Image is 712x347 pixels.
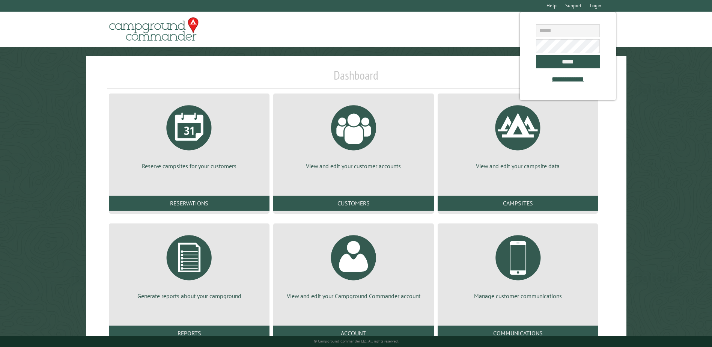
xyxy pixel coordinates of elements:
[314,339,399,344] small: © Campground Commander LLC. All rights reserved.
[447,162,589,170] p: View and edit your campsite data
[447,100,589,170] a: View and edit your campsite data
[273,196,434,211] a: Customers
[282,229,425,300] a: View and edit your Campground Commander account
[438,326,598,341] a: Communications
[118,292,260,300] p: Generate reports about your campground
[109,196,269,211] a: Reservations
[447,292,589,300] p: Manage customer communications
[273,326,434,341] a: Account
[282,100,425,170] a: View and edit your customer accounts
[282,162,425,170] p: View and edit your customer accounts
[118,229,260,300] a: Generate reports about your campground
[118,100,260,170] a: Reserve campsites for your customers
[282,292,425,300] p: View and edit your Campground Commander account
[109,326,269,341] a: Reports
[438,196,598,211] a: Campsites
[447,229,589,300] a: Manage customer communications
[118,162,260,170] p: Reserve campsites for your customers
[107,15,201,44] img: Campground Commander
[107,68,605,89] h1: Dashboard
